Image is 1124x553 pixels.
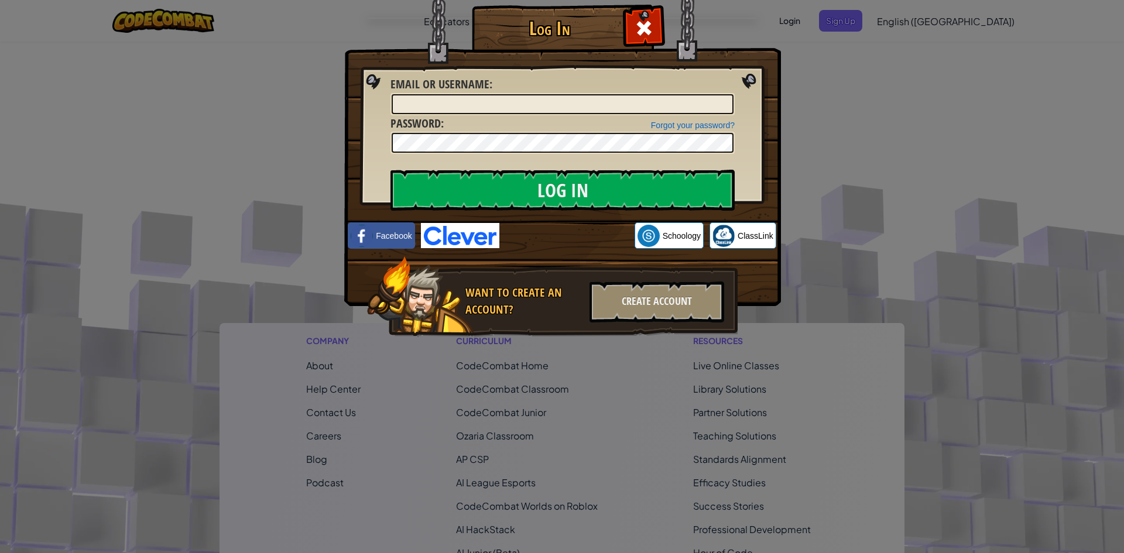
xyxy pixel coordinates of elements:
label: : [390,76,492,93]
div: Want to create an account? [465,284,582,318]
span: Password [390,115,441,131]
span: Facebook [376,230,412,242]
img: schoology.png [638,225,660,247]
span: Schoology [663,230,701,242]
iframe: Sign in with Google Button [499,223,635,249]
label: : [390,115,444,132]
span: Email or Username [390,76,489,92]
span: ClassLink [738,230,773,242]
img: clever-logo-blue.png [421,223,499,248]
input: Log In [390,170,735,211]
img: facebook_small.png [351,225,373,247]
a: Forgot your password? [651,121,735,130]
h1: Log In [475,18,624,39]
img: classlink-logo-small.png [712,225,735,247]
div: Create Account [590,281,724,322]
